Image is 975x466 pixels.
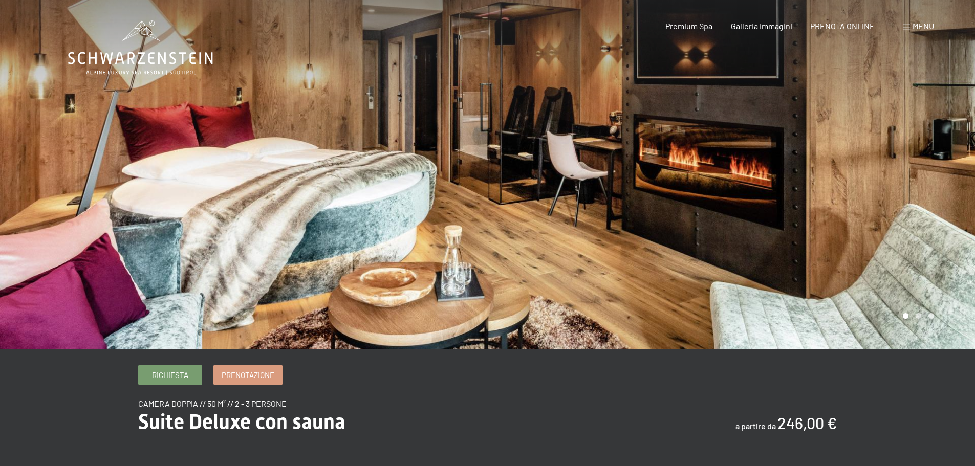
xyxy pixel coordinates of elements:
[222,370,274,381] span: Prenotazione
[777,414,837,432] b: 246,00 €
[731,21,792,31] a: Galleria immagini
[913,21,934,31] span: Menu
[810,21,875,31] a: PRENOTA ONLINE
[139,365,202,385] a: Richiesta
[138,410,345,434] span: Suite Deluxe con sauna
[152,370,188,381] span: Richiesta
[665,21,712,31] a: Premium Spa
[214,365,282,385] a: Prenotazione
[138,398,287,408] span: camera doppia // 50 m² // 2 - 3 persone
[735,421,776,431] span: a partire da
